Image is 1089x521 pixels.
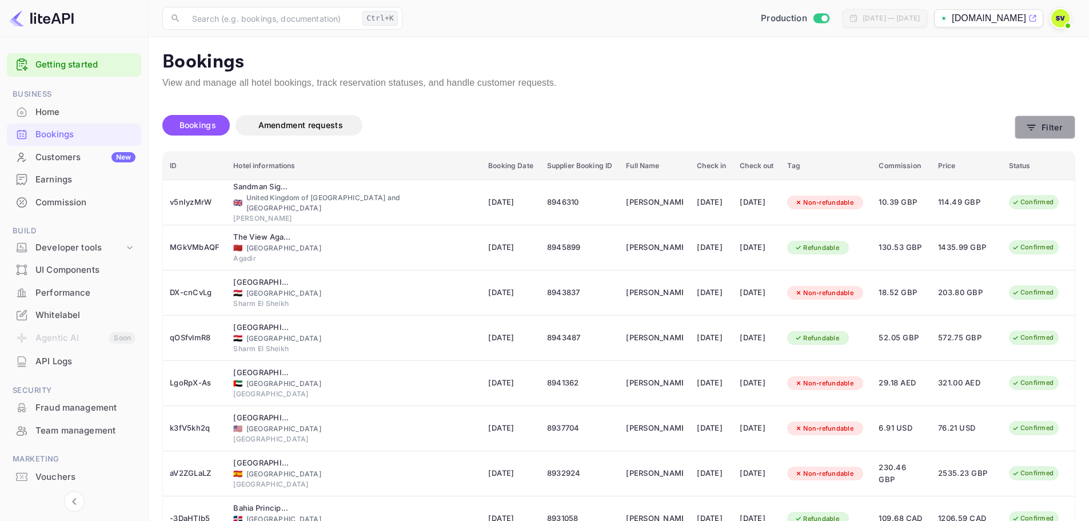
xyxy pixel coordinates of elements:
[226,152,481,180] th: Hotel informations
[7,169,141,191] div: Earnings
[233,244,242,252] span: Morocco
[170,329,220,347] div: qOSfvlmR8
[7,282,141,304] div: Performance
[540,152,619,180] th: Supplier Booking ID
[938,422,995,435] span: 76.21 USD
[488,287,533,299] span: [DATE]
[233,389,474,399] div: [GEOGRAPHIC_DATA]
[162,76,1075,90] p: View and manage all hotel bookings, track reservation statuses, and handle customer requests.
[787,467,861,481] div: Non-refundable
[1051,9,1070,27] img: Staff Travel Staff Travel Voyage
[740,464,773,483] div: [DATE]
[697,329,726,347] div: [DATE]
[488,241,533,254] span: [DATE]
[626,284,683,302] div: Alice Hallsworth
[697,238,726,257] div: [DATE]
[7,192,141,214] div: Commission
[938,287,995,299] span: 203.80 GBP
[362,11,398,26] div: Ctrl+K
[170,193,220,212] div: v5nIyzMrW
[170,464,220,483] div: aV2ZGLaLZ
[258,120,343,130] span: Amendment requests
[111,152,135,162] div: New
[35,287,135,300] div: Performance
[1002,152,1075,180] th: Status
[233,458,290,469] div: AC Hotel Barcelona Fórum by Marriott
[233,213,474,224] div: [PERSON_NAME]
[740,238,773,257] div: [DATE]
[7,351,141,373] div: API Logs
[233,243,474,253] div: [GEOGRAPHIC_DATA]
[7,397,141,419] div: Fraud management
[740,193,773,212] div: [DATE]
[547,464,612,483] div: 8932924
[233,232,290,243] div: The View Agadir
[64,491,85,512] button: Collapse navigation
[626,419,683,438] div: Megan Ashbaugh
[626,193,683,212] div: Kelly Dettmer
[787,196,861,210] div: Non-refundable
[488,467,533,480] span: [DATE]
[233,253,474,264] div: Agadir
[7,238,141,258] div: Developer tools
[233,479,474,490] div: [GEOGRAPHIC_DATA]
[740,284,773,302] div: [DATE]
[879,422,924,435] span: 6.91 USD
[740,419,773,438] div: [DATE]
[879,462,924,486] span: 230.46 GBP
[7,351,141,372] a: API Logs
[35,128,135,141] div: Bookings
[787,376,861,391] div: Non-refundable
[7,453,141,466] span: Marketing
[233,424,474,434] div: [GEOGRAPHIC_DATA]
[481,152,540,180] th: Booking Date
[740,374,773,392] div: [DATE]
[697,284,726,302] div: [DATE]
[233,333,474,344] div: [GEOGRAPHIC_DATA]
[938,377,995,389] span: 321.00 AED
[170,374,220,392] div: LgoRpX-As
[35,58,135,71] a: Getting started
[697,464,726,483] div: [DATE]
[170,284,220,302] div: DX-cnCvLg
[233,503,290,514] div: Bahia Principe Luxury Esmeralda - All Inclusive - Newly Renovated
[7,420,141,441] a: Team management
[626,374,683,392] div: Melanie Behncke
[35,309,135,322] div: Whitelabel
[7,420,141,442] div: Team management
[7,304,141,325] a: Whitelabel
[626,464,683,483] div: Guergana Crowley
[787,241,847,255] div: Refundable
[863,13,920,23] div: [DATE] — [DATE]
[1004,376,1061,390] div: Confirmed
[233,322,290,333] div: Four Seasons Resort Sharm EL Sheikh
[938,241,995,254] span: 1435.99 GBP
[35,355,135,368] div: API Logs
[7,282,141,303] a: Performance
[1015,116,1075,139] button: Filter
[547,238,612,257] div: 8945899
[162,115,1015,136] div: account-settings tabs
[938,196,995,209] span: 114.49 GBP
[7,192,141,213] a: Commission
[233,380,242,387] span: United Arab Emirates
[7,384,141,397] span: Security
[35,173,135,186] div: Earnings
[733,152,780,180] th: Check out
[879,332,924,344] span: 52.05 GBP
[7,146,141,169] div: CustomersNew
[233,367,290,379] div: Millennium Central Downtown
[233,181,290,193] div: Sandman Signature London Gatwick Hotel
[780,152,872,180] th: Tag
[931,152,1002,180] th: Price
[9,9,74,27] img: LiteAPI logo
[547,193,612,212] div: 8946310
[7,397,141,418] a: Fraud management
[233,425,242,432] span: United States of America
[233,412,290,424] div: Boulder Station Hotel and Casino
[7,88,141,101] span: Business
[35,196,135,209] div: Commission
[1004,466,1061,480] div: Confirmed
[952,11,1026,25] p: [DOMAIN_NAME]
[7,124,141,146] div: Bookings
